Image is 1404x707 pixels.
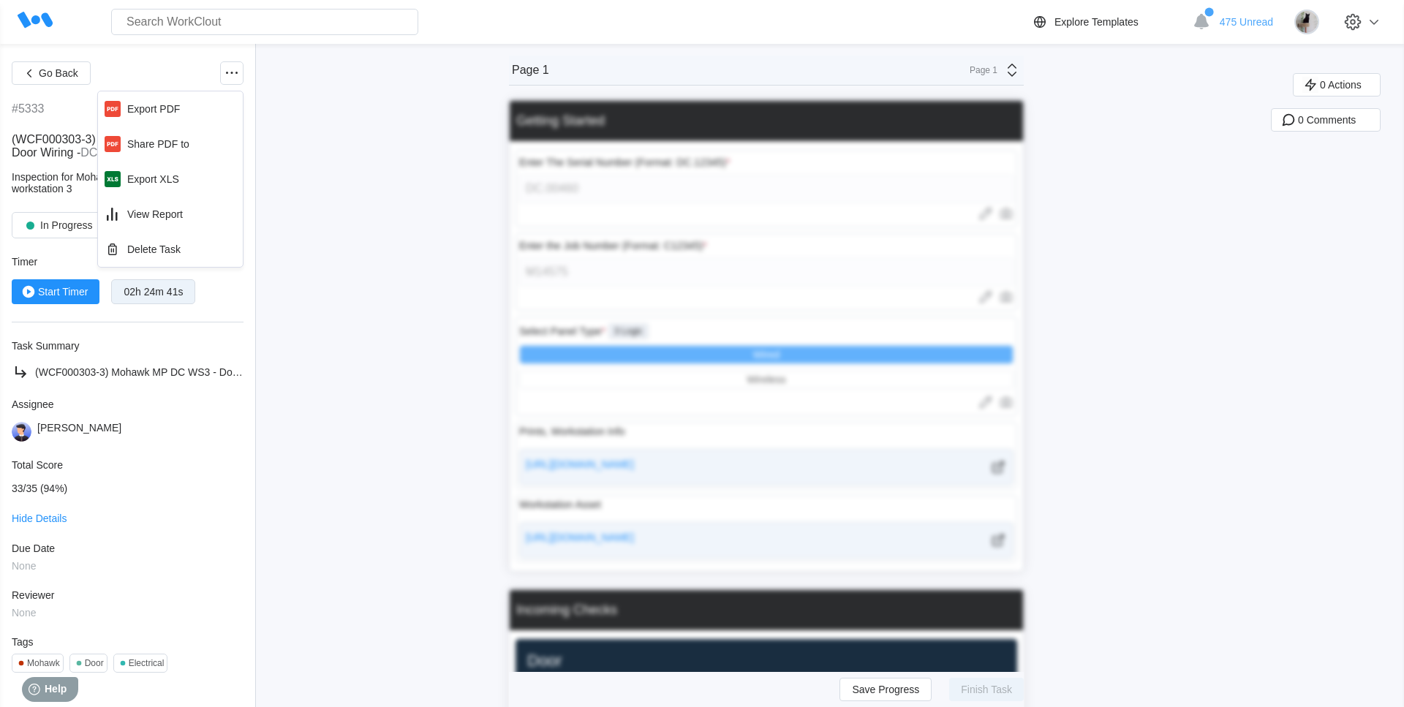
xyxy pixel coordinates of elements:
[519,325,605,337] div: Select Panel Type
[519,426,1014,437] div: Prints, Workstation Info
[1054,16,1139,28] div: Explore Templates
[519,449,1014,485] a: [URL][DOMAIN_NAME]
[608,323,649,339] div: 3 Logic
[35,366,502,378] span: (WCF000303-3) Mohawk MP DC WS3 - Door Wiring - @ Enter The Serial Number (Format: DC.12345)
[27,658,60,668] div: Mohawk
[852,684,919,695] span: Save Progress
[85,658,104,668] div: Door
[12,133,219,159] span: (WCF000303-3) Mohawk MP DC WS3 - Door Wiring -
[1031,13,1185,31] a: Explore Templates
[12,102,45,116] div: #5333
[1293,73,1381,97] button: 0 Actions
[12,171,244,194] div: Inspection for Mohawk MP Wired and Wireless workstation 3
[519,257,1014,287] input: Type here... (specific format required)
[127,138,189,150] div: Share PDF to
[111,9,418,35] input: Search WorkClout
[1294,10,1319,34] img: stormageddon_tree.jpg
[124,286,183,298] div: 02h 24m 41s
[127,173,179,185] div: Export XLS
[961,65,997,75] div: Page 1
[12,542,220,554] div: Due Date
[37,422,121,442] div: [PERSON_NAME]
[519,522,1014,559] a: [URL][DOMAIN_NAME]
[12,589,220,601] div: Reviewer
[127,103,180,115] div: Export PDF
[38,287,88,297] span: Start Timer
[519,499,1014,510] div: Workstation Asset
[12,459,244,471] div: Total Score
[12,340,244,352] div: Task Summary
[12,363,244,381] a: (WCF000303-3) Mohawk MP DC WS3 - Door Wiring - @ Enter The Serial Number (Format: DC.12345)
[12,422,31,442] img: user-5.png
[12,256,244,268] div: Timer
[516,113,605,129] div: Getting Started
[512,64,549,77] div: Page 1
[129,658,165,668] div: Electrical
[1298,115,1356,125] span: 0 Comments
[526,458,634,476] div: [URL][DOMAIN_NAME]
[127,208,183,220] div: View Report
[12,61,91,85] button: Go Back
[521,651,1011,671] h2: Door
[747,374,786,385] div: Wireless
[12,607,36,619] div: None
[1271,108,1381,132] button: 0 Comments
[1320,80,1362,90] span: 0 Actions
[949,678,1024,701] button: Finish Task
[39,68,78,78] span: Go Back
[519,156,730,168] div: Enter The Serial Number (Format: DC.12345)
[12,483,244,494] div: 33/35 (94%)
[961,684,1012,695] span: Finish Task
[12,279,99,304] button: Start Timer
[80,146,133,159] mark: DC.00460
[1220,16,1273,28] span: 475 Unread
[12,636,220,648] div: Tags
[519,240,707,252] div: Enter the Job Number (Format: C12345)
[526,532,634,549] div: [URL][DOMAIN_NAME]
[12,398,244,410] div: Assignee
[127,243,181,255] div: Delete Task
[839,678,932,701] button: Save Progress
[12,513,67,523] button: Hide Details
[516,602,617,618] div: Incoming Checks
[12,560,36,572] div: None
[753,349,780,360] div: Wired
[20,215,93,235] div: In Progress
[519,174,1014,203] input: Type here... (specific format required)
